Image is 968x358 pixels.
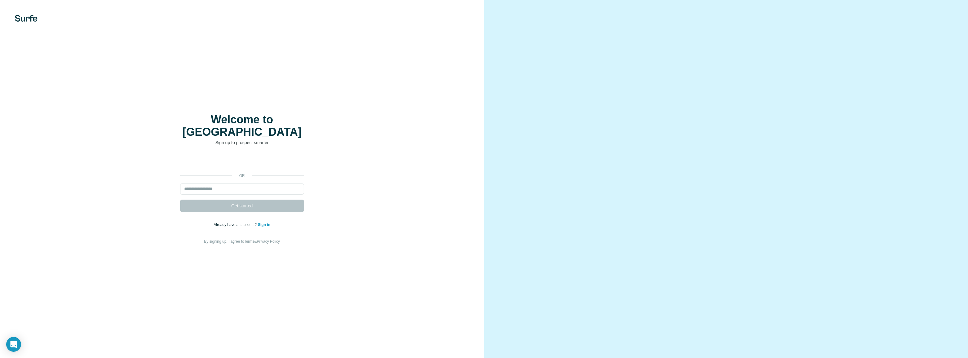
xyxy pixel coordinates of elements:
div: Open Intercom Messenger [6,337,21,352]
p: or [232,173,252,179]
p: Sign up to prospect smarter [180,139,304,146]
img: Surfe's logo [15,15,37,22]
a: Terms [244,239,254,244]
a: Privacy Policy [257,239,280,244]
span: Already have an account? [214,223,258,227]
iframe: Bouton "Se connecter avec Google" [177,155,307,169]
h1: Welcome to [GEOGRAPHIC_DATA] [180,113,304,138]
span: By signing up, I agree to & [204,239,280,244]
a: Sign in [258,223,270,227]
